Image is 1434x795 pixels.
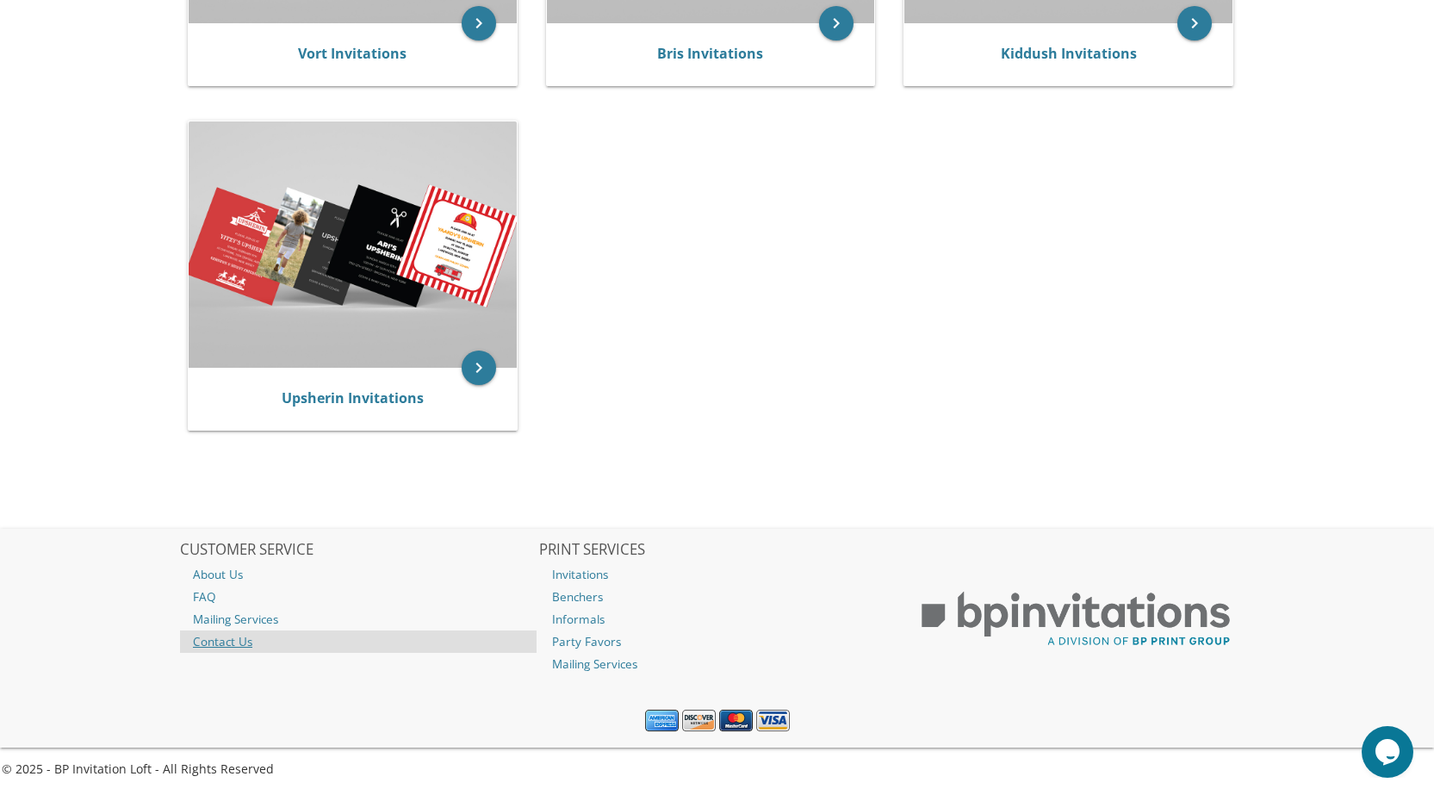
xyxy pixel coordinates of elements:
[462,351,496,385] a: keyboard_arrow_right
[180,563,537,586] a: About Us
[819,6,854,40] a: keyboard_arrow_right
[180,542,537,559] h2: CUSTOMER SERVICE
[180,630,537,653] a: Contact Us
[180,586,537,608] a: FAQ
[657,44,763,63] a: Bris Invitations
[282,388,424,407] a: Upsherin Invitations
[1177,6,1212,40] a: keyboard_arrow_right
[539,542,896,559] h2: PRINT SERVICES
[1362,726,1417,778] iframe: chat widget
[189,121,517,367] img: Upsherin Invitations
[897,576,1254,662] img: BP Print Group
[462,6,496,40] a: keyboard_arrow_right
[756,710,790,732] img: Visa
[539,653,896,675] a: Mailing Services
[539,608,896,630] a: Informals
[539,563,896,586] a: Invitations
[298,44,407,63] a: Vort Invitations
[645,710,679,732] img: American Express
[539,630,896,653] a: Party Favors
[682,710,716,732] img: Discover
[539,586,896,608] a: Benchers
[719,710,753,732] img: MasterCard
[180,608,537,630] a: Mailing Services
[1001,44,1137,63] a: Kiddush Invitations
